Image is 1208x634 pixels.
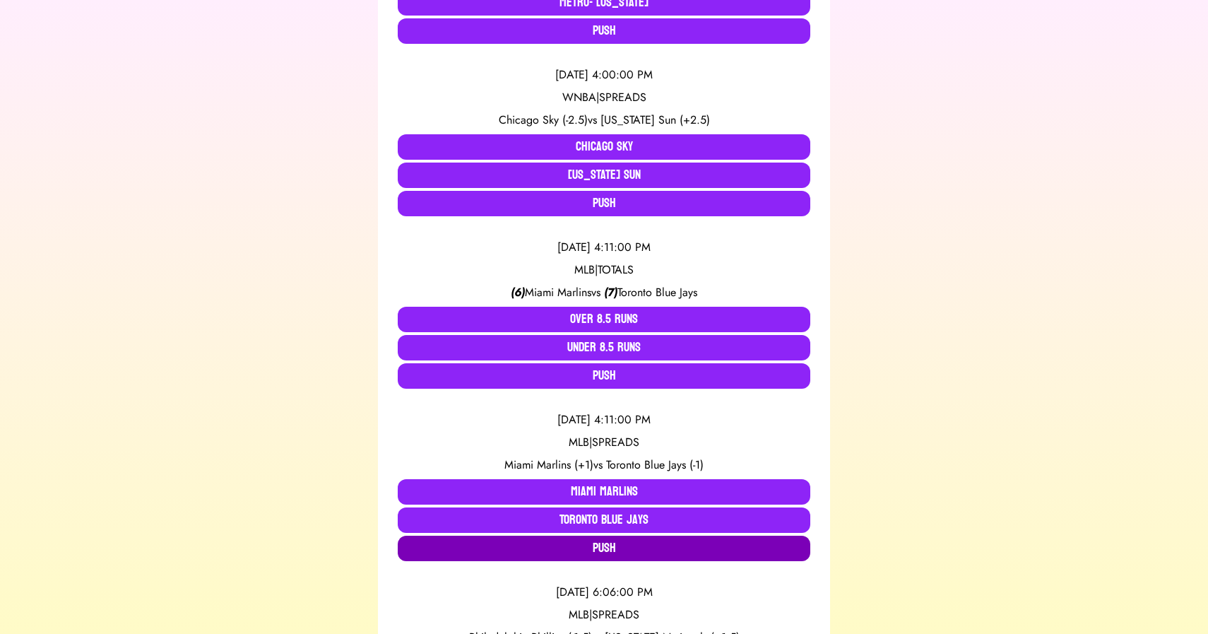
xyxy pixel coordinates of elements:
[398,606,810,623] div: MLB | SPREADS
[398,584,810,601] div: [DATE] 6:06:00 PM
[604,284,617,300] span: ( 7 )
[398,112,810,129] div: vs
[606,457,704,473] span: Toronto Blue Jays (-1)
[398,335,810,360] button: Under 8.5 Runs
[398,191,810,216] button: Push
[398,307,810,332] button: Over 8.5 Runs
[504,457,593,473] span: Miami Marlins (+1)
[398,66,810,83] div: [DATE] 4:00:00 PM
[511,284,525,300] span: ( 6 )
[398,239,810,256] div: [DATE] 4:11:00 PM
[600,112,710,128] span: [US_STATE] Sun (+2.5)
[398,479,810,505] button: Miami Marlins
[398,163,810,188] button: [US_STATE] Sun
[499,112,588,128] span: Chicago Sky (-2.5)
[398,457,810,474] div: vs
[398,284,810,301] div: vs
[398,507,810,533] button: Toronto Blue Jays
[398,536,810,561] button: Push
[398,363,810,389] button: Push
[398,262,810,278] div: MLB | TOTALS
[398,411,810,428] div: [DATE] 4:11:00 PM
[398,434,810,451] div: MLB | SPREADS
[398,18,810,44] button: Push
[398,134,810,160] button: Chicago Sky
[617,284,697,300] span: Toronto Blue Jays
[398,89,810,106] div: WNBA | SPREADS
[525,284,591,300] span: Miami Marlins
